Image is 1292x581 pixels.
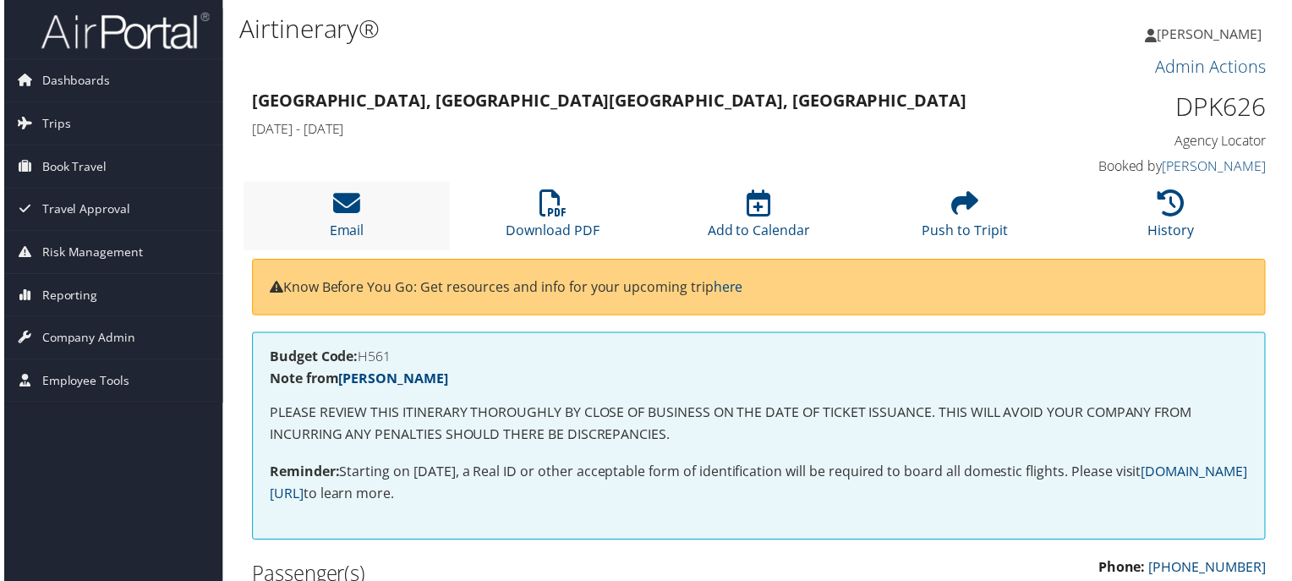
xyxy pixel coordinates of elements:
span: [PERSON_NAME] [1160,25,1265,43]
a: Add to Calendar [708,200,811,241]
a: [DOMAIN_NAME][URL] [267,465,1251,506]
a: [PERSON_NAME] [337,371,446,390]
h4: Agency Locator [1033,132,1269,151]
a: Push to Tripit [923,200,1010,241]
span: Dashboards [38,60,107,102]
a: [PERSON_NAME] [1165,157,1269,176]
span: Travel Approval [38,189,127,232]
a: [PHONE_NUMBER] [1152,561,1269,579]
p: Starting on [DATE], a Real ID or other acceptable form of identification will be required to boar... [267,464,1251,507]
h1: DPK626 [1033,90,1269,125]
img: airportal-logo.png [37,11,206,51]
a: History [1151,200,1197,241]
span: Book Travel [38,146,103,189]
span: Company Admin [38,319,132,361]
p: PLEASE REVIEW THIS ITINERARY THOROUGHLY BY CLOSE OF BUSINESS ON THE DATE OF TICKET ISSUANCE. THIS... [267,404,1251,447]
span: Reporting [38,276,94,318]
strong: Reminder: [267,465,337,484]
span: Employee Tools [38,362,126,404]
span: Risk Management [38,233,140,275]
a: Download PDF [505,200,599,241]
strong: Budget Code: [267,349,356,368]
strong: Note from [267,371,446,390]
a: [PERSON_NAME] [1148,8,1282,59]
a: Admin Actions [1158,56,1269,79]
a: Email [327,200,362,241]
p: Know Before You Go: Get resources and info for your upcoming trip [267,278,1251,300]
span: Trips [38,103,67,145]
strong: Phone: [1101,561,1148,579]
h4: Booked by [1033,157,1269,176]
h1: Airtinerary® [237,11,933,47]
h4: H561 [267,352,1251,365]
a: here [714,279,743,298]
strong: [GEOGRAPHIC_DATA], [GEOGRAPHIC_DATA] [GEOGRAPHIC_DATA], [GEOGRAPHIC_DATA] [249,90,968,112]
h4: [DATE] - [DATE] [249,120,1008,139]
